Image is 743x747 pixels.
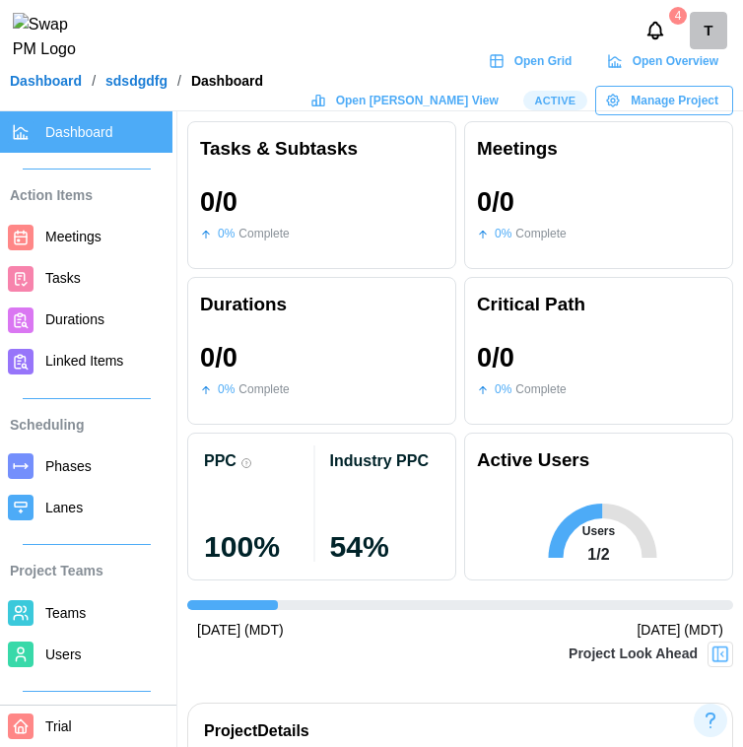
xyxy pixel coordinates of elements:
a: Open Overview [596,46,733,76]
div: Critical Path [477,290,720,318]
span: Linked Items [45,353,123,369]
span: Open Grid [514,47,573,75]
div: [DATE] (MDT) [197,620,284,642]
div: Active Users [477,445,589,474]
span: Open Overview [633,47,718,75]
a: Open Grid [478,46,586,76]
span: Dashboard [45,124,113,140]
div: Project Look Ahead [569,644,698,665]
div: / [92,74,96,88]
button: Manage Project [595,86,733,115]
div: 0 % [495,225,511,243]
a: Trial [690,12,727,49]
div: Project Details [204,719,716,744]
div: Meetings [477,134,720,163]
span: Lanes [45,500,83,515]
div: Complete [515,225,566,243]
div: 54 % [330,532,440,562]
span: Phases [45,458,92,474]
div: 0 / 0 [477,343,514,373]
div: 0 / 0 [477,187,514,217]
button: Notifications [639,14,672,47]
div: Tasks & Subtasks [200,134,443,163]
span: Users [45,646,82,662]
span: Durations [45,311,104,327]
a: Dashboard [10,74,82,88]
span: Manage Project [631,87,718,114]
span: Open [PERSON_NAME] View [336,87,499,114]
div: Complete [515,380,566,399]
a: Open [PERSON_NAME] View [300,86,512,115]
span: Meetings [45,229,101,244]
span: Trial [45,718,72,734]
div: 100 % [204,532,314,562]
div: 0 % [495,380,511,399]
div: Complete [238,380,289,399]
div: 0 % [218,225,235,243]
div: T [690,12,727,49]
div: 0 / 0 [200,187,237,217]
a: sdsdgdfg [105,74,168,88]
img: Project Look Ahead Button [710,645,730,664]
div: Durations [200,290,443,318]
div: [DATE] (MDT) [637,620,723,642]
div: Complete [238,225,289,243]
div: 0 % [218,380,235,399]
span: Active [534,92,575,109]
span: Tasks [45,270,81,286]
div: PPC [204,451,236,470]
div: 0 / 0 [200,343,237,373]
div: / [177,74,181,88]
div: Dashboard [191,74,263,88]
div: Industry PPC [330,451,429,470]
span: Teams [45,605,86,621]
img: Swap PM Logo [13,13,93,62]
div: 4 [669,7,687,25]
